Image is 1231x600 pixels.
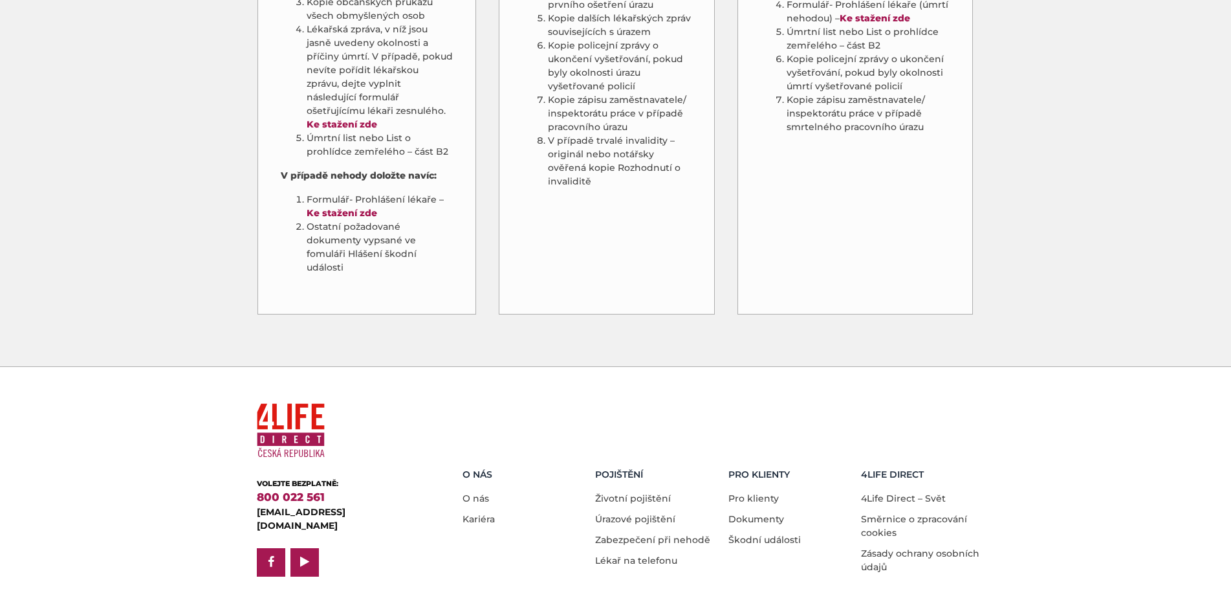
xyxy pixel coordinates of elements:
[728,534,801,546] a: Škodní události
[595,493,671,504] a: Životní pojištění
[787,93,950,134] li: Kopie zápisu zaměstnavatele/ inspektorátu práce v případě smrtelného pracovního úrazu
[257,478,422,489] div: VOLEJTE BEZPLATNĚ:
[595,469,719,480] h5: Pojištění
[548,134,692,188] li: V případě trvalé invalidity – originál nebo notářsky ověřená kopie Rozhodnutí o invaliditě
[463,513,495,525] a: Kariéra
[861,493,946,504] a: 4Life Direct – Svět
[281,170,437,181] strong: V případě nehody doložte navíc:
[861,548,979,573] a: Zásady ochrany osobních údajů
[548,12,692,39] li: Kopie dalších lékařských zpráv souvisejících s úrazem
[307,118,377,130] a: Ke stažení zde
[548,39,692,93] li: Kopie policejní zprávy o ukončení vyšetřování, pokud byly okolnosti úrazu vyšetřované policií
[257,398,325,463] img: 4Life Direct Česká republika logo
[257,506,345,531] a: [EMAIL_ADDRESS][DOMAIN_NAME]
[728,513,784,525] a: Dokumenty
[840,12,910,24] a: Ke stažení zde
[787,52,950,93] li: Kopie policejní zprávy o ukončení vyšetřování, pokud byly okolnosti úmrtí vyšetřované policií
[463,469,586,480] h5: O nás
[728,469,852,480] h5: Pro Klienty
[307,207,377,219] a: Ke stažení zde
[861,513,967,539] a: Směrnice o zpracování cookies
[548,93,692,134] li: Kopie zápisu zaměstnavatele/ inspektorátu práce v případě pracovního úrazu
[463,493,489,504] a: O nás
[595,555,677,566] a: Lékař na telefonu
[307,220,453,274] li: Ostatní požadované dokumenty vypsané ve fomuláři Hlášení škodní události
[728,493,779,504] a: Pro klienty
[307,193,453,220] li: Formulář- Prohlášení lékaře –
[307,23,453,131] li: Lékařská zpráva, v níž jsou jasně uvedeny okolnosti a příčiny úmrtí. V případě, pokud nevíte poří...
[595,534,710,546] a: Zabezpečení při nehodě
[257,491,325,504] a: 800 022 561
[595,513,675,525] a: Úrazové pojištění
[307,131,453,159] li: Úmrtní list nebo List o prohlídce zemřelého – část B2
[861,469,985,480] h5: 4LIFE DIRECT
[787,25,950,52] li: Úmrtní list nebo List o prohlídce zemřelého – část B2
